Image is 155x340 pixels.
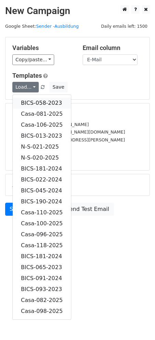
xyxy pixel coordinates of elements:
[12,181,143,189] h5: Advanced
[13,262,71,273] a: BICS-065-2023
[5,5,150,17] h2: New Campaign
[12,72,42,79] a: Templates
[13,174,71,185] a: BICS-022-2024
[12,122,89,127] small: [EMAIL_ADDRESS][DOMAIN_NAME]
[12,54,54,65] a: Copy/paste...
[13,229,71,240] a: Casa-096-2025
[13,306,71,317] a: Casa-098-2025
[12,110,143,118] h5: 1488 Recipients
[5,203,28,216] a: Send
[13,207,71,218] a: Casa-110-2025
[13,130,71,141] a: BICS-013-2023
[13,295,71,306] a: Casa-082-2025
[36,24,79,29] a: Sender -Ausbildung
[13,109,71,119] a: Casa-081-2025
[12,44,72,52] h5: Variables
[13,163,71,174] a: BICS-181-2024
[12,129,125,135] small: [EMAIL_ADDRESS][PERSON_NAME][DOMAIN_NAME]
[83,44,143,52] h5: Email column
[13,240,71,251] a: Casa-118-2025
[13,251,71,262] a: BICS-181-2024
[99,23,150,30] span: Daily emails left: 1500
[121,307,155,340] div: Chat-Widget
[13,218,71,229] a: Casa-100-2025
[61,203,114,216] a: Send Test Email
[13,119,71,130] a: Casa-106-2025
[5,24,79,29] small: Google Sheet:
[13,152,71,163] a: N-S-020-2025
[13,196,71,207] a: BICS-190-2024
[13,284,71,295] a: BICS-093-2023
[13,98,71,109] a: BICS-058-2023
[121,307,155,340] iframe: Chat Widget
[12,82,39,92] a: Load...
[13,141,71,152] a: N-S-021-2025
[13,273,71,284] a: BICS-091-2024
[49,82,67,92] button: Save
[99,24,150,29] a: Daily emails left: 1500
[13,185,71,196] a: BICS-045-2024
